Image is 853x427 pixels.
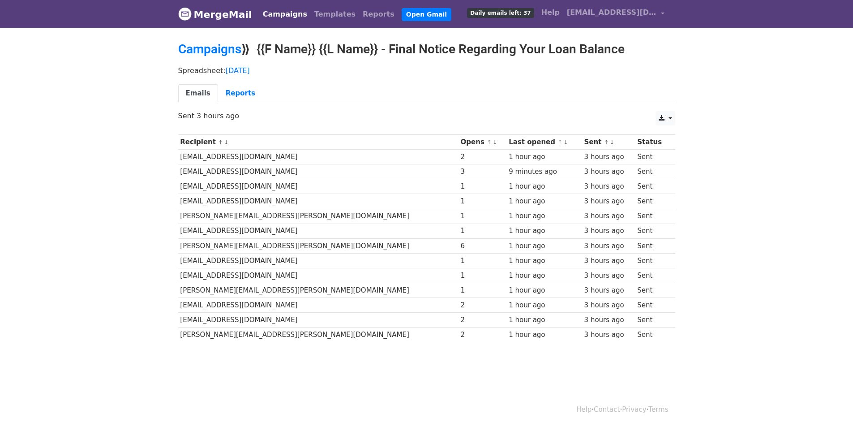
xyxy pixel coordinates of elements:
[178,66,675,75] p: Spreadsheet:
[359,5,398,23] a: Reports
[509,315,580,325] div: 1 hour ago
[461,226,505,236] div: 1
[509,271,580,281] div: 1 hour ago
[584,300,633,311] div: 3 hours ago
[584,181,633,192] div: 3 hours ago
[178,5,252,24] a: MergeMail
[584,167,633,177] div: 3 hours ago
[635,298,669,313] td: Sent
[461,271,505,281] div: 1
[635,224,669,238] td: Sent
[461,285,505,296] div: 1
[509,196,580,207] div: 1 hour ago
[509,330,580,340] div: 1 hour ago
[594,405,620,414] a: Contact
[178,42,675,57] h2: ⟫ {{F Name}} {{L Name}} - Final Notice Regarding Your Loan Balance
[178,150,459,164] td: [EMAIL_ADDRESS][DOMAIN_NAME]
[635,313,669,328] td: Sent
[584,271,633,281] div: 3 hours ago
[259,5,311,23] a: Campaigns
[178,7,192,21] img: MergeMail logo
[178,283,459,298] td: [PERSON_NAME][EMAIL_ADDRESS][PERSON_NAME][DOMAIN_NAME]
[178,268,459,283] td: [EMAIL_ADDRESS][DOMAIN_NAME]
[459,135,507,150] th: Opens
[509,241,580,251] div: 1 hour ago
[178,209,459,224] td: [PERSON_NAME][EMAIL_ADDRESS][PERSON_NAME][DOMAIN_NAME]
[509,256,580,266] div: 1 hour ago
[178,42,241,56] a: Campaigns
[218,139,223,146] a: ↑
[463,4,537,22] a: Daily emails left: 37
[461,167,505,177] div: 3
[584,330,633,340] div: 3 hours ago
[648,405,668,414] a: Terms
[311,5,359,23] a: Templates
[461,241,505,251] div: 6
[178,253,459,268] td: [EMAIL_ADDRESS][DOMAIN_NAME]
[506,135,582,150] th: Last opened
[584,241,633,251] div: 3 hours ago
[509,226,580,236] div: 1 hour ago
[635,253,669,268] td: Sent
[509,167,580,177] div: 9 minutes ago
[178,164,459,179] td: [EMAIL_ADDRESS][DOMAIN_NAME]
[178,84,218,103] a: Emails
[635,238,669,253] td: Sent
[635,283,669,298] td: Sent
[461,211,505,221] div: 1
[538,4,563,22] a: Help
[224,139,229,146] a: ↓
[226,66,250,75] a: [DATE]
[509,211,580,221] div: 1 hour ago
[635,164,669,179] td: Sent
[509,181,580,192] div: 1 hour ago
[563,4,668,25] a: [EMAIL_ADDRESS][DOMAIN_NAME]
[461,315,505,325] div: 2
[609,139,614,146] a: ↓
[563,139,568,146] a: ↓
[178,238,459,253] td: [PERSON_NAME][EMAIL_ADDRESS][PERSON_NAME][DOMAIN_NAME]
[178,313,459,328] td: [EMAIL_ADDRESS][DOMAIN_NAME]
[567,7,656,18] span: [EMAIL_ADDRESS][DOMAIN_NAME]
[461,152,505,162] div: 2
[604,139,609,146] a: ↑
[461,181,505,192] div: 1
[461,256,505,266] div: 1
[461,300,505,311] div: 2
[635,150,669,164] td: Sent
[635,328,669,342] td: Sent
[635,268,669,283] td: Sent
[493,139,497,146] a: ↓
[178,224,459,238] td: [EMAIL_ADDRESS][DOMAIN_NAME]
[557,139,562,146] a: ↑
[178,111,675,121] p: Sent 3 hours ago
[467,8,534,18] span: Daily emails left: 37
[487,139,492,146] a: ↑
[584,285,633,296] div: 3 hours ago
[509,300,580,311] div: 1 hour ago
[178,179,459,194] td: [EMAIL_ADDRESS][DOMAIN_NAME]
[584,256,633,266] div: 3 hours ago
[622,405,646,414] a: Privacy
[576,405,592,414] a: Help
[218,84,263,103] a: Reports
[178,135,459,150] th: Recipient
[635,135,669,150] th: Status
[584,211,633,221] div: 3 hours ago
[402,8,451,21] a: Open Gmail
[635,209,669,224] td: Sent
[461,330,505,340] div: 2
[178,298,459,313] td: [EMAIL_ADDRESS][DOMAIN_NAME]
[461,196,505,207] div: 1
[635,194,669,209] td: Sent
[178,194,459,209] td: [EMAIL_ADDRESS][DOMAIN_NAME]
[582,135,635,150] th: Sent
[584,226,633,236] div: 3 hours ago
[509,152,580,162] div: 1 hour ago
[635,179,669,194] td: Sent
[584,196,633,207] div: 3 hours ago
[584,315,633,325] div: 3 hours ago
[509,285,580,296] div: 1 hour ago
[178,328,459,342] td: [PERSON_NAME][EMAIL_ADDRESS][PERSON_NAME][DOMAIN_NAME]
[584,152,633,162] div: 3 hours ago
